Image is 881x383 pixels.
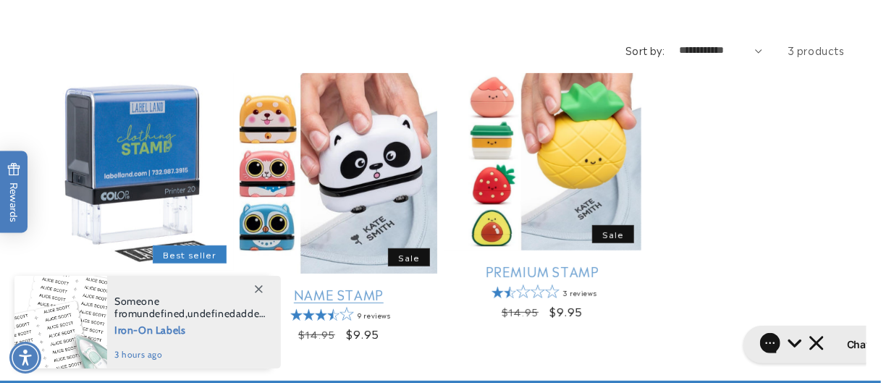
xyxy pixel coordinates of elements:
[7,162,21,222] span: Rewards
[736,321,867,369] iframe: Gorgias live chat messenger
[111,17,172,31] h1: Chat with us
[240,286,437,303] a: Name Stamp
[137,307,185,320] span: undefined
[7,5,175,43] button: Open gorgias live chat
[444,263,641,279] a: Premium Stamp
[625,43,665,57] label: Sort by:
[114,320,266,338] span: Iron-On Labels
[788,43,845,57] span: 3 products
[114,295,266,320] span: Someone from , added this product to their cart.
[9,342,41,374] div: Accessibility Menu
[114,348,266,361] span: 3 hours ago
[187,307,235,320] span: undefined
